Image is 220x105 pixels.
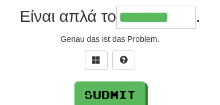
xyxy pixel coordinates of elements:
[85,50,108,70] button: Switch sentence to multiple choice alt+p
[9,33,211,45] div: Genau das ist das Problem.
[19,7,116,25] span: Είναι απλά το
[196,7,201,25] span: .
[112,50,135,70] button: Single letter hint - you only get 1 per sentence and score half the points! alt+h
